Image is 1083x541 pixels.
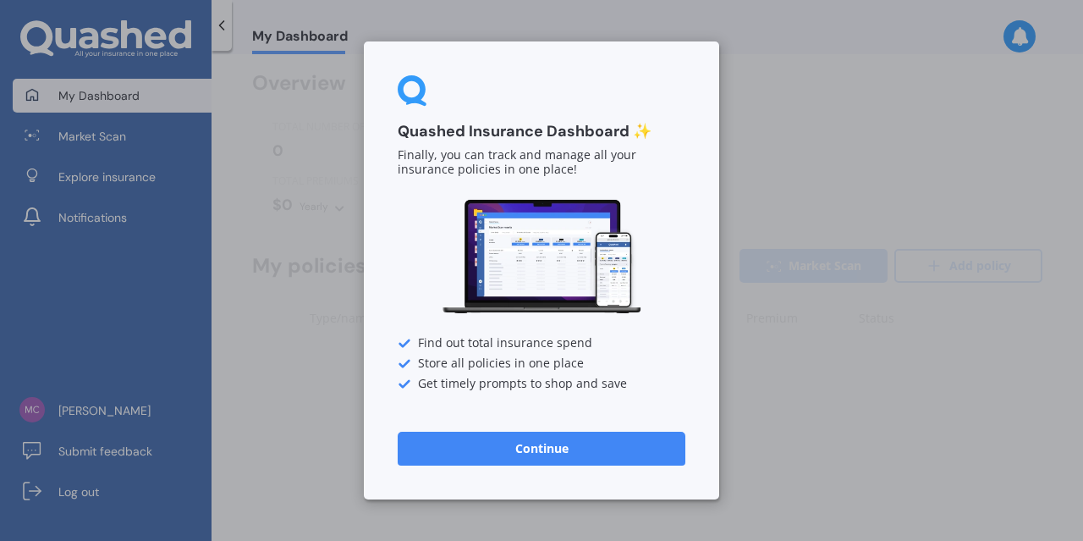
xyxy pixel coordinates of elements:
p: Finally, you can track and manage all your insurance policies in one place! [398,149,685,178]
img: Dashboard [440,197,643,317]
div: Get timely prompts to shop and save [398,378,685,391]
button: Continue [398,432,685,466]
div: Store all policies in one place [398,357,685,371]
h3: Quashed Insurance Dashboard ✨ [398,122,685,141]
div: Find out total insurance spend [398,337,685,351]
